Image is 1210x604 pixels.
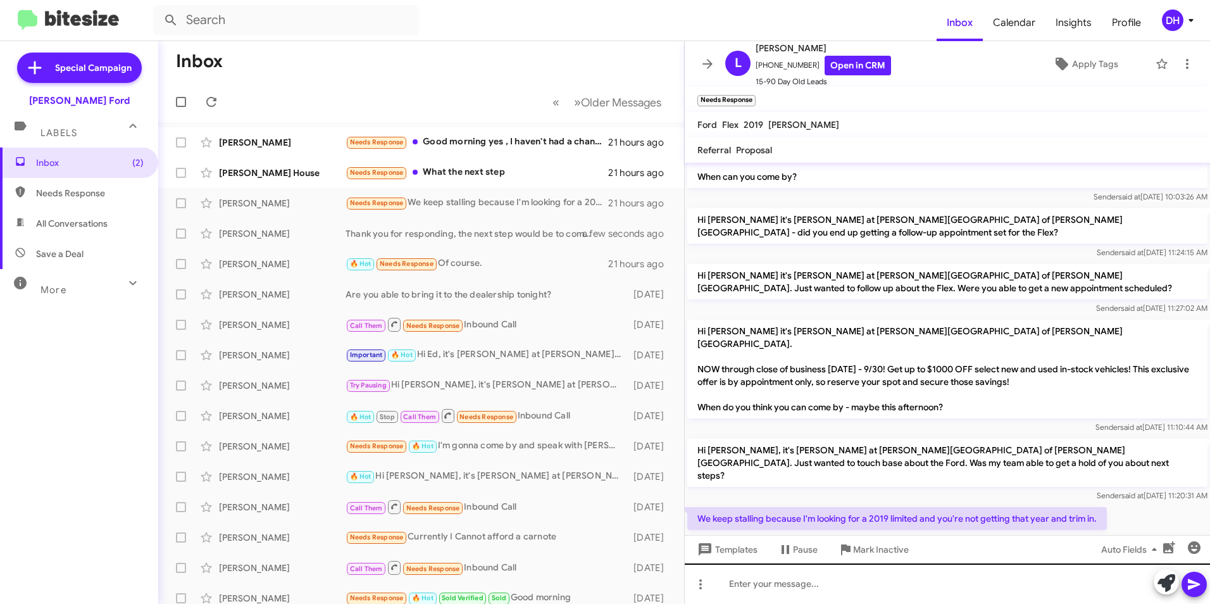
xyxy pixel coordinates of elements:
input: Search [153,5,419,35]
a: Insights [1045,4,1102,41]
div: I'm gonna come by and speak with [PERSON_NAME] after two after two [346,439,628,453]
span: Sender [DATE] 10:03:26 AM [1094,192,1207,201]
span: » [574,94,581,110]
span: Sold Verified [442,594,483,602]
span: Try Pausing [350,381,387,389]
div: [PERSON_NAME] [219,349,346,362]
span: Referral [697,144,731,156]
span: Needs Response [459,413,513,421]
h1: Inbox [176,51,223,72]
span: Ford [697,119,717,130]
span: Needs Response [350,199,404,207]
button: DH [1151,9,1196,31]
span: « [552,94,559,110]
span: Needs Response [380,260,433,268]
p: Hi [PERSON_NAME] it's [PERSON_NAME] at [PERSON_NAME][GEOGRAPHIC_DATA] of [PERSON_NAME][GEOGRAPHIC... [687,208,1207,244]
div: We keep stalling because I'm looking for a 2019 limited and you're not getting that year and trim... [346,196,608,210]
a: Special Campaign [17,53,142,83]
div: 21 hours ago [608,167,674,179]
p: We keep stalling because I'm looking for a 2019 limited and you're not getting that year and trim... [687,507,1107,530]
p: Hi [PERSON_NAME] it's [PERSON_NAME] at [PERSON_NAME][GEOGRAPHIC_DATA] of [PERSON_NAME][GEOGRAPHIC... [687,320,1207,418]
span: Needs Response [406,565,460,573]
span: [PHONE_NUMBER] [756,56,891,75]
span: 🔥 Hot [350,260,371,268]
div: Currently I Cannot afford a carnote [346,530,628,544]
div: Hi Ed, it's [PERSON_NAME] at [PERSON_NAME][GEOGRAPHIC_DATA] of [PERSON_NAME][GEOGRAPHIC_DATA]. Ju... [346,348,628,362]
span: Sender [DATE] 11:24:15 AM [1097,248,1207,257]
div: [PERSON_NAME] [219,531,346,544]
span: Needs Response [350,442,404,450]
span: (2) [132,156,144,169]
span: [PERSON_NAME] [768,119,839,130]
span: 2019 [744,119,763,130]
div: [PERSON_NAME] [219,410,346,422]
div: What the next step [346,165,608,180]
span: 🔥 Hot [350,413,371,421]
div: [DATE] [628,318,674,331]
span: 🔥 Hot [391,351,413,359]
span: said at [1118,192,1140,201]
div: Thank you for responding, the next step would be to come in and allow us to appraise your vehicle... [346,227,598,240]
span: Sold [492,594,506,602]
span: Sender [DATE] 11:10:44 AM [1095,422,1207,432]
div: [PERSON_NAME] [219,470,346,483]
span: Needs Response [350,168,404,177]
a: Calendar [983,4,1045,41]
div: [DATE] [628,288,674,301]
span: Auto Fields [1101,538,1162,561]
span: Mark Inactive [853,538,909,561]
span: L [735,53,742,73]
button: Mark Inactive [828,538,919,561]
div: [PERSON_NAME] [219,197,346,210]
a: Inbox [937,4,983,41]
div: [PERSON_NAME] [219,501,346,513]
div: [DATE] [628,349,674,362]
div: [DATE] [628,531,674,544]
span: Call Them [350,504,383,512]
span: Apply Tags [1072,53,1118,75]
div: Hi [PERSON_NAME], it's [PERSON_NAME] at [PERSON_NAME][GEOGRAPHIC_DATA] of [PERSON_NAME][GEOGRAPHI... [346,378,628,393]
span: Save a Deal [36,248,84,260]
span: Proposal [736,144,772,156]
div: [DATE] [628,440,674,453]
span: Call Them [350,565,383,573]
div: 21 hours ago [608,197,674,210]
div: [DATE] [628,470,674,483]
div: DH [1162,9,1183,31]
span: 🔥 Hot [412,442,433,450]
div: Inbound Call [346,499,628,515]
span: 15-90 Day Old Leads [756,75,891,88]
span: Call Them [403,413,436,421]
span: Labels [41,127,77,139]
div: Good morning yes , I haven't had a chance to visit th dealer since my son was recently born [346,135,608,149]
a: Open in CRM [825,56,891,75]
span: Flex [722,119,739,130]
button: Previous [545,89,567,115]
div: [PERSON_NAME] [219,562,346,574]
span: Needs Response [406,504,460,512]
span: Call Them [350,322,383,330]
button: Next [566,89,669,115]
span: said at [1121,248,1144,257]
a: Profile [1102,4,1151,41]
span: Sender [DATE] 11:27:02 AM [1096,303,1207,313]
span: Pause [793,538,818,561]
div: [PERSON_NAME] [219,440,346,453]
div: Are you able to bring it to the dealership tonight? [346,288,628,301]
button: Auto Fields [1091,538,1172,561]
small: Needs Response [697,95,756,106]
div: [PERSON_NAME] [219,318,346,331]
span: Needs Response [406,322,460,330]
span: Special Campaign [55,61,132,74]
div: 21 hours ago [608,136,674,149]
span: said at [1121,491,1144,500]
span: said at [1121,303,1143,313]
div: Inbound Call [346,560,628,576]
span: More [41,284,66,296]
div: Hi [PERSON_NAME], it's [PERSON_NAME] at [PERSON_NAME][GEOGRAPHIC_DATA] of [PERSON_NAME][GEOGRAPHI... [346,469,628,484]
div: 21 hours ago [608,258,674,270]
span: Templates [695,538,758,561]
